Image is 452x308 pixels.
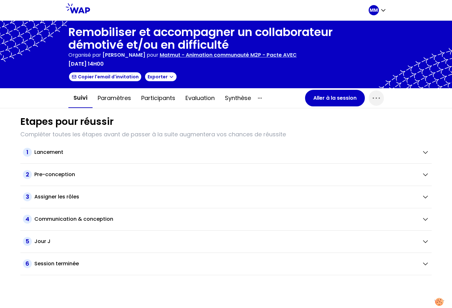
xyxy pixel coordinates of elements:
button: Suivi [68,88,93,108]
button: Participants [136,89,180,108]
button: Exporter [144,72,177,82]
button: 6Session terminée [23,259,429,268]
h2: Jour J [34,238,51,245]
h1: Etapes pour réussir [20,116,114,127]
button: MM [369,5,386,15]
button: 1Lancement [23,148,429,157]
span: 2 [23,170,32,179]
span: 1 [23,148,32,157]
button: 4Communication & conception [23,215,429,224]
p: Organisé par [68,51,101,59]
p: [DATE] 14h00 [68,60,104,68]
button: Copier l'email d'invitation [68,72,142,82]
span: 5 [23,237,32,246]
h2: Pre-conception [34,171,75,178]
span: 6 [23,259,32,268]
button: 2Pre-conception [23,170,429,179]
h2: Session terminée [34,260,79,268]
span: 4 [23,215,32,224]
h1: Remobiliser et accompagner un collaborateur démotivé et/ou en difficulté [68,26,384,51]
span: 3 [23,192,32,201]
p: Compléter toutes les étapes avant de passer à la suite augmentera vos chances de réussite [20,130,432,139]
button: 3Assigner les rôles [23,192,429,201]
p: pour [147,51,158,59]
button: Aller à la session [305,90,365,106]
span: [PERSON_NAME] [102,51,145,59]
h2: Lancement [34,148,63,156]
button: Evaluation [180,89,220,108]
button: 5Jour J [23,237,429,246]
button: Paramètres [93,89,136,108]
button: Synthèse [220,89,256,108]
h2: Communication & conception [34,215,113,223]
p: MM [370,7,378,13]
p: Matmut - Animation communauté M2P - Pacte AVEC [160,51,297,59]
h2: Assigner les rôles [34,193,79,201]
